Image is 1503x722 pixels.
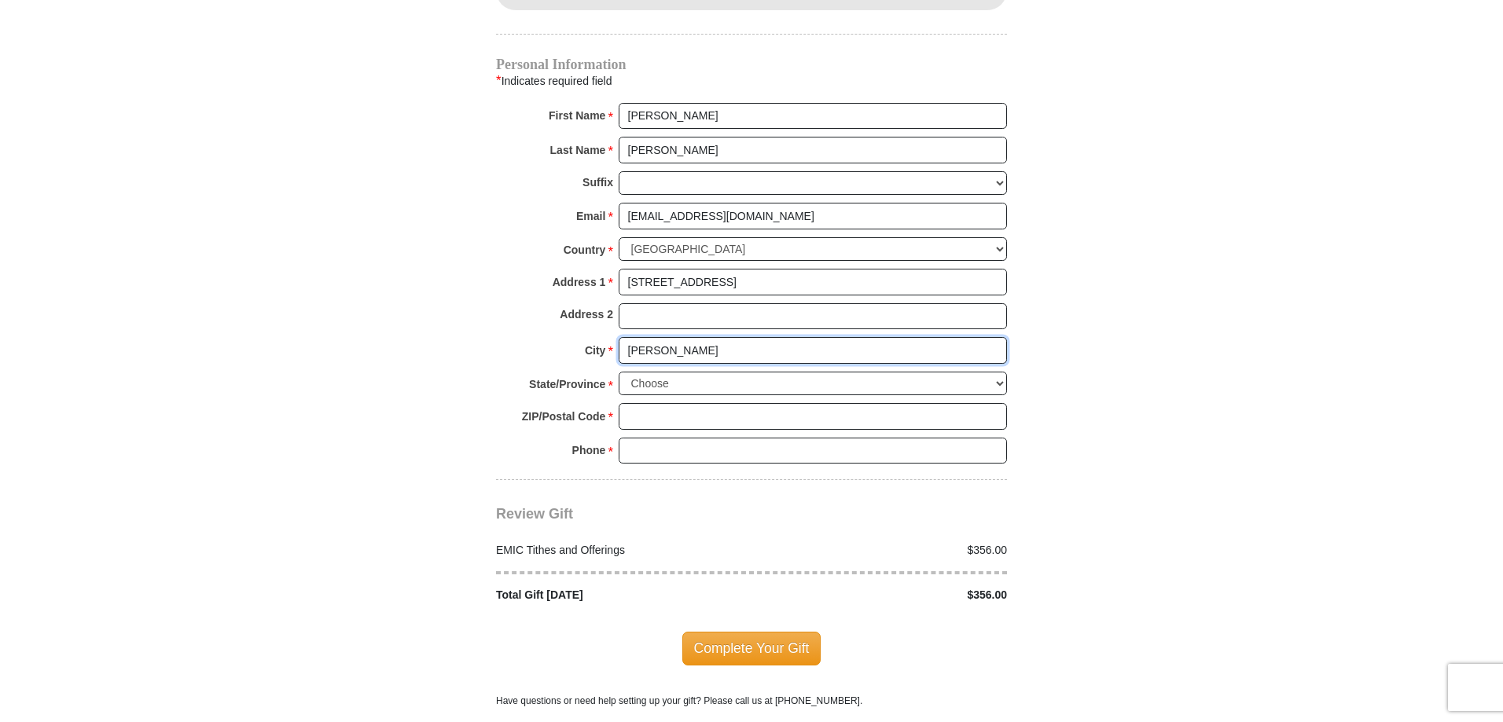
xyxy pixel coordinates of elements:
[582,171,613,193] strong: Suffix
[572,439,606,461] strong: Phone
[751,587,1016,603] div: $356.00
[682,632,821,665] span: Complete Your Gift
[522,405,606,427] strong: ZIP/Postal Code
[585,339,605,361] strong: City
[751,542,1016,559] div: $356.00
[488,542,752,559] div: EMIC Tithes and Offerings
[560,303,613,325] strong: Address 2
[564,239,606,261] strong: Country
[576,205,605,227] strong: Email
[550,139,606,161] strong: Last Name
[549,104,605,126] strong: First Name
[553,271,606,293] strong: Address 1
[529,373,605,395] strong: State/Province
[496,506,573,522] span: Review Gift
[496,694,1007,708] p: Have questions or need help setting up your gift? Please call us at [PHONE_NUMBER].
[496,58,1007,71] h4: Personal Information
[496,71,1007,91] div: Indicates required field
[488,587,752,603] div: Total Gift [DATE]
